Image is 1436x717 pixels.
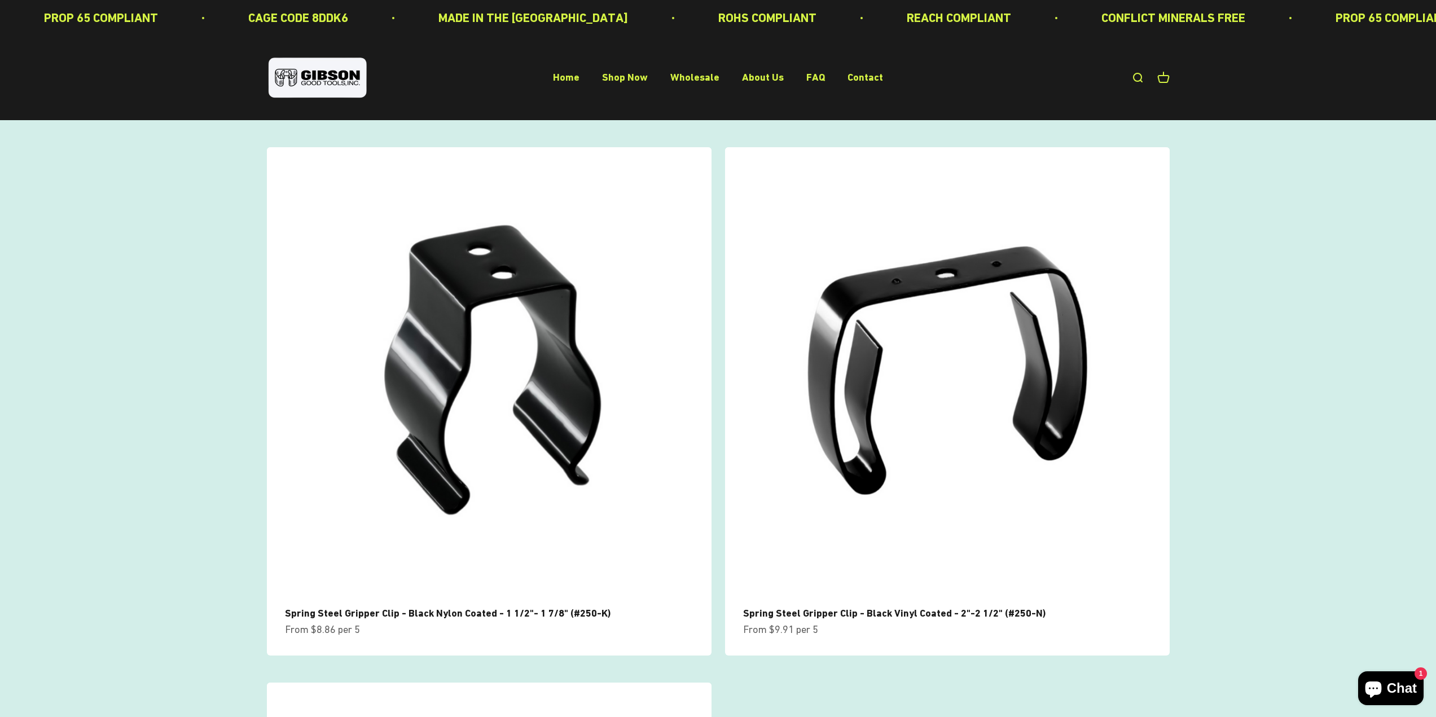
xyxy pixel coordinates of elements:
[743,607,1046,619] a: Spring Steel Gripper Clip - Black Vinyl Coated - 2"-2 1/2" (#250-N)
[216,8,320,28] p: REACH COMPLIANT
[645,8,759,28] p: PROP 65 COMPLIANT
[670,72,719,83] a: Wholesale
[1319,8,1417,28] p: ROHS COMPLIANT
[285,622,360,638] sale-price: From $8.86 per 5
[1039,8,1229,28] p: MADE IN THE [GEOGRAPHIC_DATA]
[847,72,883,83] a: Contact
[602,72,648,83] a: Shop Now
[849,8,949,28] p: CAGE CODE 8DDK6
[411,8,555,28] p: CONFLICT MINERALS FREE
[742,72,784,83] a: About Us
[553,72,579,83] a: Home
[806,72,825,83] a: FAQ
[1355,671,1427,708] inbox-online-store-chat: Shopify online store chat
[285,607,611,619] a: Spring Steel Gripper Clip - Black Nylon Coated - 1 1/2"- 1 7/8" (#250-K)
[743,622,818,638] sale-price: From $9.91 per 5
[28,8,126,28] p: ROHS COMPLIANT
